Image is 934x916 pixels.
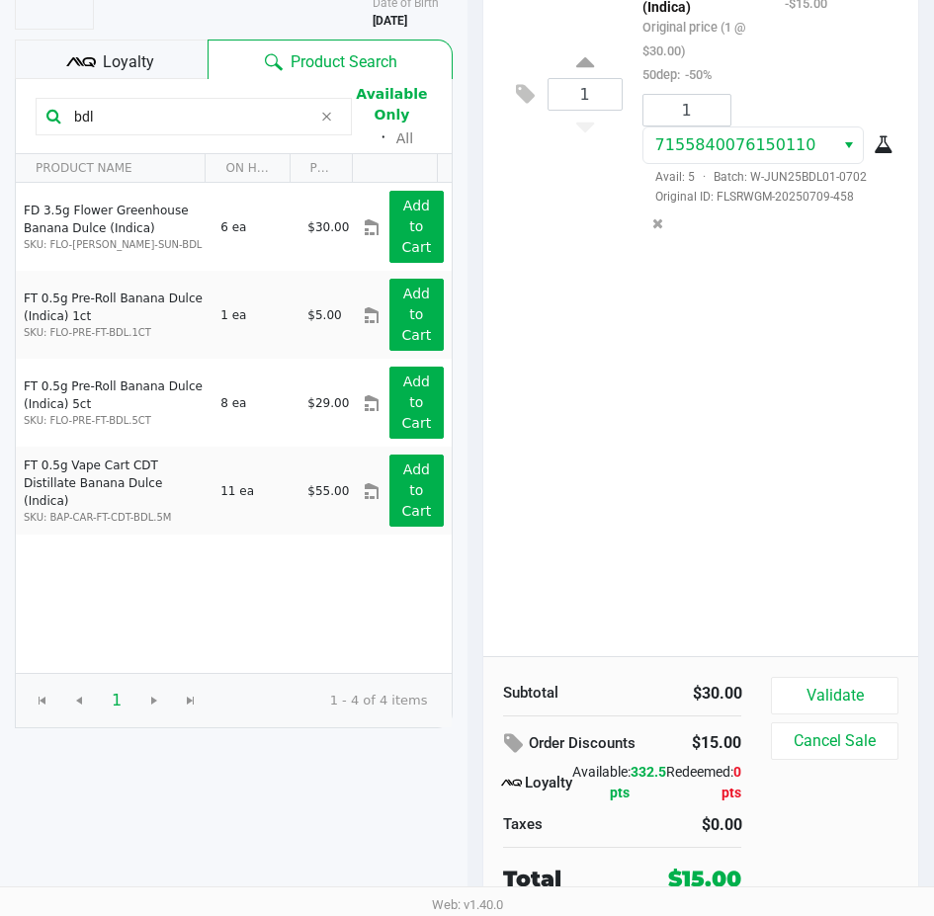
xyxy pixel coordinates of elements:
div: Available: [572,762,666,803]
td: 8 ea [212,359,298,447]
kendo-pager-info: 1 - 4 of 4 items [225,691,428,710]
button: Cancel Sale [771,722,897,760]
span: Go to the last page [172,682,210,719]
app-button-loader: Add to Cart [402,286,432,343]
span: Go to the previous page [71,693,87,708]
button: Add to Cart [389,367,443,439]
span: $30.00 [307,220,349,234]
span: Go to the last page [183,693,199,708]
td: FT 0.5g Pre-Roll Banana Dulce (Indica) 1ct [16,271,212,359]
span: Web: v1.40.0 [432,897,503,912]
div: Data table [16,154,452,673]
app-button-loader: Add to Cart [402,198,432,255]
p: SKU: FLO-[PERSON_NAME]-SUN-BDL [24,237,204,252]
span: 332.5 pts [610,764,667,800]
span: Product Search [291,50,397,74]
span: Go to the first page [35,693,50,708]
p: SKU: FLO-PRE-FT-BDL.5CT [24,413,204,428]
span: 0 pts [722,764,741,800]
button: All [396,128,413,149]
td: 1 ea [212,271,298,359]
span: ᛫ [371,128,396,147]
span: 7155840076150110 [655,135,816,154]
button: Add to Cart [389,455,443,527]
span: Go to the previous page [60,682,98,719]
span: Go to the next page [146,693,162,708]
div: $15.00 [682,726,742,760]
th: PRICE [290,154,353,183]
span: Go to the first page [24,682,61,719]
span: Go to the next page [135,682,173,719]
td: FT 0.5g Pre-Roll Banana Dulce (Indica) 5ct [16,359,212,447]
div: $30.00 [637,682,742,706]
b: [DATE] [373,14,407,28]
span: -50% [680,67,712,82]
span: · [695,170,714,184]
th: ON HAND [205,154,289,183]
div: Subtotal [503,682,608,705]
small: 50dep: [642,67,712,82]
td: FD 3.5g Flower Greenhouse Banana Dulce (Indica) [16,183,212,271]
span: Loyalty [103,50,154,74]
button: Validate [771,677,897,714]
span: Avail: 5 Batch: W-JUN25BDL01-0702 [642,170,867,184]
app-button-loader: Add to Cart [402,461,432,519]
button: Select [834,127,863,163]
p: SKU: BAP-CAR-FT-CDT-BDL.5M [24,510,204,525]
td: FT 0.5g Vape Cart CDT Distillate Banana Dulce (Indica) [16,447,212,535]
td: 11 ea [212,447,298,535]
div: $15.00 [668,863,741,895]
button: Remove the package from the orderLine [644,206,671,242]
div: Loyalty [503,772,573,794]
span: $55.00 [307,484,349,498]
div: $0.00 [637,813,742,837]
app-button-loader: Add to Cart [402,374,432,431]
td: 6 ea [212,183,298,271]
div: Taxes [503,813,608,836]
span: $29.00 [307,396,349,410]
input: Scan or Search Products to Begin [66,102,311,131]
button: Add to Cart [389,279,443,351]
div: Redeemed: [666,762,741,803]
div: Order Discounts [503,726,652,762]
p: SKU: FLO-PRE-FT-BDL.1CT [24,325,204,340]
button: Add to Cart [389,191,443,263]
span: $5.00 [307,308,341,322]
small: Original price (1 @ $30.00) [642,20,745,58]
div: Total [503,863,639,895]
th: PRODUCT NAME [16,154,205,183]
span: Original ID: FLSRWGM-20250709-458 [642,188,889,206]
span: Page 1 [98,682,135,719]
